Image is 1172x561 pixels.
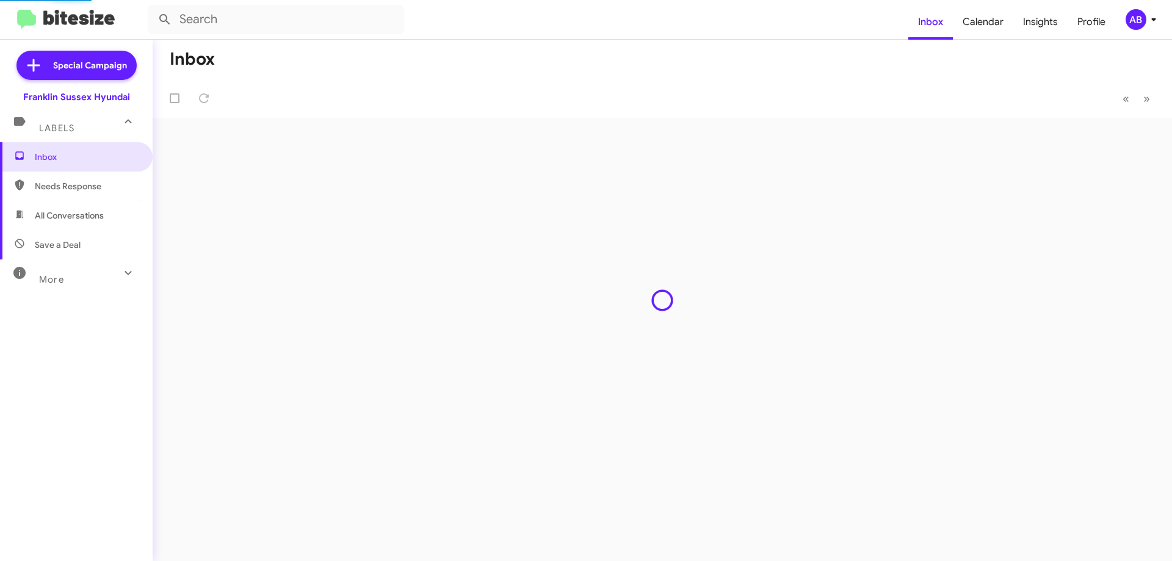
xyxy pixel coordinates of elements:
span: All Conversations [35,209,104,222]
span: Special Campaign [53,59,127,71]
span: Save a Deal [35,239,81,251]
button: AB [1115,9,1159,30]
h1: Inbox [170,49,215,69]
a: Special Campaign [16,51,137,80]
div: Franklin Sussex Hyundai [23,91,130,103]
button: Next [1136,86,1157,111]
div: AB [1126,9,1146,30]
a: Insights [1013,4,1068,40]
span: Needs Response [35,180,139,192]
input: Search [148,5,404,34]
a: Calendar [953,4,1013,40]
span: Labels [39,123,74,134]
span: Inbox [35,151,139,163]
nav: Page navigation example [1116,86,1157,111]
span: More [39,274,64,285]
button: Previous [1115,86,1137,111]
a: Profile [1068,4,1115,40]
span: « [1123,91,1129,106]
a: Inbox [908,4,953,40]
span: » [1143,91,1150,106]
